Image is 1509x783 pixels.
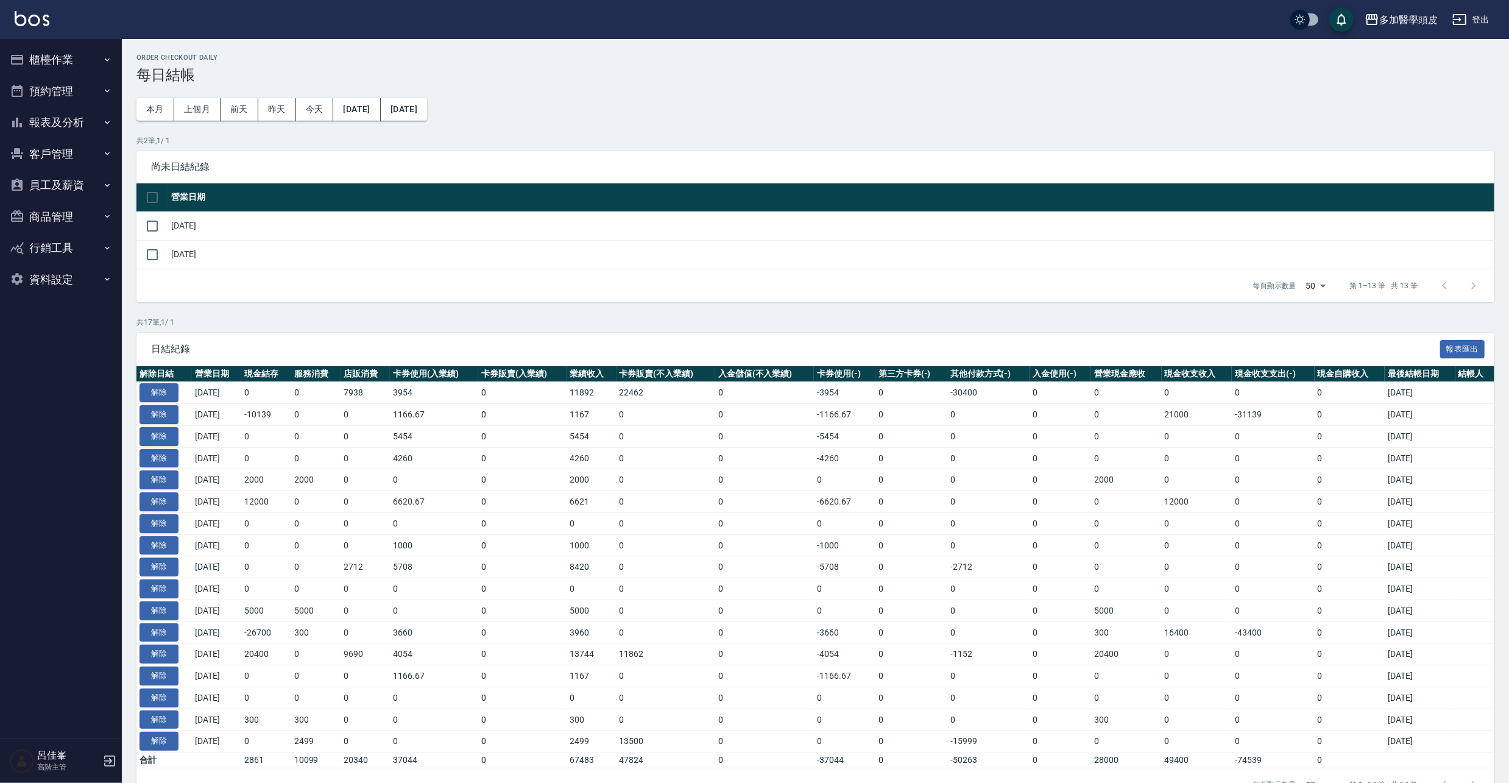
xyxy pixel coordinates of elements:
td: 0 [1162,447,1232,469]
th: 入金儲值(不入業績) [715,366,814,382]
td: 0 [947,404,1030,426]
td: 0 [715,491,814,513]
td: 0 [478,622,567,643]
td: [DATE] [168,240,1494,269]
td: 0 [1091,512,1162,534]
td: [DATE] [192,534,241,556]
td: 0 [291,425,341,447]
td: 0 [291,447,341,469]
td: 0 [875,447,947,469]
button: 登出 [1447,9,1494,31]
td: [DATE] [1385,578,1455,600]
th: 卡券販賣(不入業績) [617,366,715,382]
td: 0 [875,469,947,491]
button: 解除 [140,449,178,468]
td: 0 [1162,578,1232,600]
td: 6620.67 [390,491,478,513]
td: 0 [715,425,814,447]
td: 0 [1091,534,1162,556]
td: 0 [617,512,715,534]
td: 0 [1162,534,1232,556]
td: 6621 [567,491,616,513]
td: 0 [617,469,715,491]
td: 0 [478,578,567,600]
td: 0 [715,512,814,534]
td: 0 [1315,622,1385,643]
td: 0 [242,578,291,600]
td: 1167 [567,404,616,426]
td: 0 [341,491,390,513]
button: 報表及分析 [5,107,117,138]
td: -4260 [814,447,875,469]
td: 11892 [567,382,616,404]
td: 0 [1091,491,1162,513]
th: 服務消費 [291,366,341,382]
td: 0 [875,404,947,426]
td: -10139 [242,404,291,426]
td: 4054 [390,643,478,665]
td: [DATE] [1385,622,1455,643]
td: 0 [341,425,390,447]
p: 共 17 筆, 1 / 1 [136,317,1494,328]
td: 0 [1315,600,1385,622]
td: [DATE] [192,600,241,622]
th: 卡券販賣(入業績) [478,366,567,382]
th: 現金結存 [242,366,291,382]
td: 0 [291,491,341,513]
td: 0 [478,425,567,447]
td: 0 [1315,556,1385,578]
td: 0 [947,447,1030,469]
th: 營業日期 [192,366,241,382]
td: 0 [947,534,1030,556]
td: -3660 [814,622,875,643]
td: 0 [1232,578,1314,600]
td: [DATE] [1385,469,1455,491]
td: 11862 [617,643,715,665]
td: 2000 [291,469,341,491]
td: 0 [715,382,814,404]
td: 0 [814,512,875,534]
button: 資料設定 [5,264,117,296]
td: 0 [478,491,567,513]
th: 第三方卡券(-) [875,366,947,382]
button: 上個月 [174,98,221,121]
td: [DATE] [1385,382,1455,404]
td: [DATE] [1385,600,1455,622]
td: 0 [1091,578,1162,600]
td: 3960 [567,622,616,643]
td: 0 [478,556,567,578]
td: 21000 [1162,404,1232,426]
td: -5708 [814,556,875,578]
td: 0 [1162,382,1232,404]
td: 0 [617,491,715,513]
td: 0 [341,404,390,426]
td: 0 [617,447,715,469]
td: [DATE] [192,491,241,513]
td: 0 [947,600,1030,622]
td: 0 [875,512,947,534]
td: 4260 [567,447,616,469]
td: 5000 [567,600,616,622]
a: 報表匯出 [1440,342,1485,354]
span: 日結紀錄 [151,343,1440,355]
td: 0 [478,600,567,622]
button: 櫃檯作業 [5,44,117,76]
td: 5000 [1091,600,1162,622]
td: 0 [291,512,341,534]
td: 0 [715,622,814,643]
td: 0 [715,643,814,665]
td: 300 [1091,622,1162,643]
td: 0 [1315,491,1385,513]
button: 解除 [140,732,178,751]
td: 0 [1162,469,1232,491]
td: 0 [1030,556,1091,578]
td: 0 [341,578,390,600]
td: 13744 [567,643,616,665]
button: 解除 [140,667,178,686]
button: 解除 [140,689,178,707]
th: 現金自購收入 [1315,366,1385,382]
td: 22462 [617,382,715,404]
td: [DATE] [192,578,241,600]
td: 2000 [1091,469,1162,491]
td: 0 [1030,425,1091,447]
